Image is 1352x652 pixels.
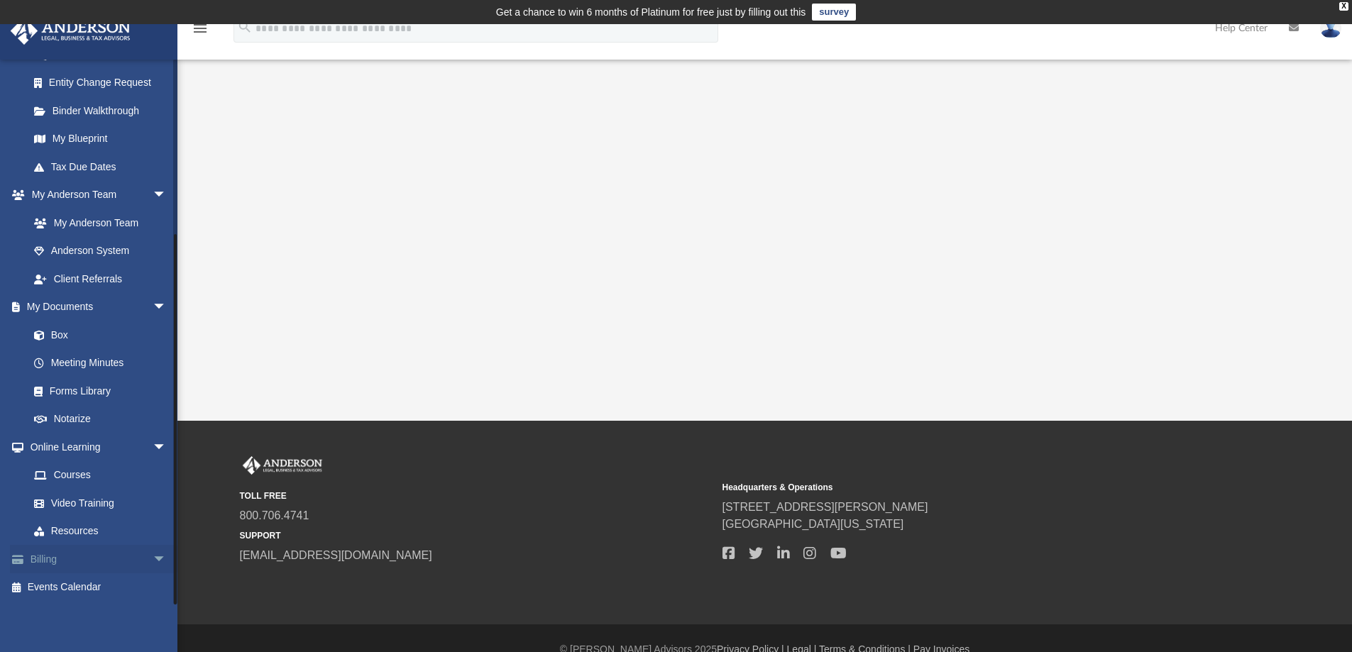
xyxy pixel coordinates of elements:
a: [STREET_ADDRESS][PERSON_NAME] [722,501,928,513]
a: My Documentsarrow_drop_down [10,293,181,321]
a: Entity Change Request [20,69,188,97]
a: [EMAIL_ADDRESS][DOMAIN_NAME] [240,549,432,561]
img: User Pic [1320,18,1341,38]
a: survey [812,4,856,21]
img: Anderson Advisors Platinum Portal [6,17,135,45]
div: close [1339,2,1348,11]
a: Tax Due Dates [20,153,188,181]
a: 800.706.4741 [240,509,309,521]
a: Forms Library [20,377,174,405]
a: Video Training [20,489,174,517]
a: menu [192,27,209,37]
a: Resources [20,517,181,546]
a: Meeting Minutes [20,349,181,377]
a: Anderson System [20,237,181,265]
span: arrow_drop_down [153,293,181,322]
a: Binder Walkthrough [20,96,188,125]
div: Get a chance to win 6 months of Platinum for free just by filling out this [496,4,806,21]
a: Client Referrals [20,265,181,293]
i: menu [192,20,209,37]
span: arrow_drop_down [153,181,181,210]
small: TOLL FREE [240,490,713,502]
a: My Blueprint [20,125,181,153]
a: [GEOGRAPHIC_DATA][US_STATE] [722,518,904,530]
a: Events Calendar [10,573,188,602]
a: Courses [20,461,181,490]
a: Notarize [20,405,181,433]
a: Billingarrow_drop_down [10,545,188,573]
small: Headquarters & Operations [722,481,1195,494]
a: My Anderson Team [20,209,174,237]
a: Box [20,321,174,349]
a: Online Learningarrow_drop_down [10,433,181,461]
span: arrow_drop_down [153,433,181,462]
a: My Anderson Teamarrow_drop_down [10,181,181,209]
i: search [237,19,253,35]
img: Anderson Advisors Platinum Portal [240,456,325,475]
span: arrow_drop_down [153,545,181,574]
small: SUPPORT [240,529,713,542]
